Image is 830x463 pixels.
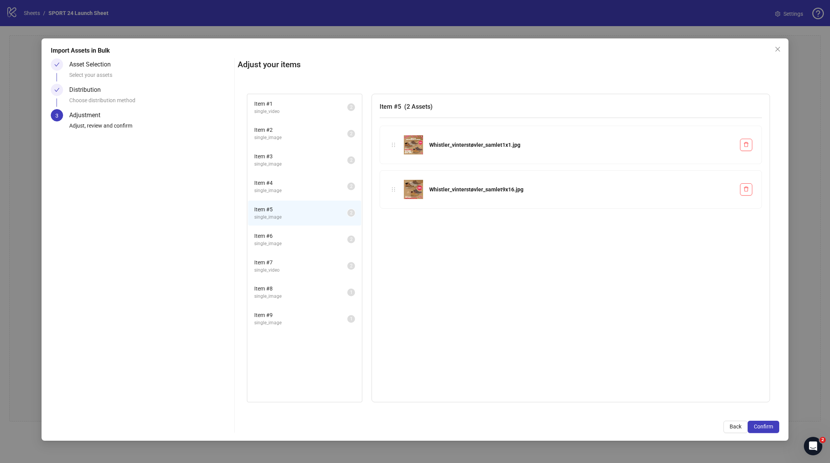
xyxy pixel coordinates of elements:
[54,87,60,93] span: check
[254,161,347,168] span: single_image
[254,205,347,214] span: Item # 5
[254,240,347,247] span: single_image
[350,210,353,216] span: 2
[254,187,347,194] span: single_image
[254,179,347,187] span: Item # 4
[391,142,396,148] span: holder
[350,263,353,269] span: 2
[254,311,347,319] span: Item # 9
[389,141,398,149] div: holder
[404,135,423,154] img: Whistler_vinterstøvler_samlet1x1.jpg
[54,62,60,67] span: check
[740,139,752,151] button: Delete
[69,84,107,96] div: Distribution
[254,319,347,327] span: single_image
[820,437,826,443] span: 2
[254,232,347,240] span: Item # 6
[350,237,353,242] span: 2
[723,421,748,433] button: Back
[347,262,355,270] sup: 2
[743,186,749,192] span: delete
[429,141,734,149] div: Whistler_vinterstøvler_samlet1x1.jpg
[740,183,752,196] button: Delete
[347,289,355,296] sup: 1
[254,258,347,267] span: Item # 7
[743,142,749,147] span: delete
[772,43,784,55] button: Close
[754,423,773,430] span: Confirm
[389,185,398,194] div: holder
[347,130,355,138] sup: 2
[347,236,355,243] sup: 2
[404,180,423,199] img: Whistler_vinterstøvler_samlet9x16.jpg
[350,105,353,110] span: 2
[347,315,355,323] sup: 1
[350,131,353,136] span: 2
[429,185,734,194] div: Whistler_vinterstøvler_samlet9x16.jpg
[775,46,781,52] span: close
[254,214,347,221] span: single_image
[350,316,353,322] span: 1
[730,423,742,430] span: Back
[254,134,347,141] span: single_image
[254,100,347,108] span: Item # 1
[347,183,355,190] sup: 2
[391,187,396,192] span: holder
[254,284,347,293] span: Item # 8
[347,209,355,217] sup: 2
[350,158,353,163] span: 2
[804,437,822,455] iframe: Intercom live chat
[69,96,231,109] div: Choose distribution method
[350,184,353,189] span: 2
[748,421,779,433] button: Confirm
[69,58,117,71] div: Asset Selection
[347,156,355,164] sup: 2
[254,267,347,274] span: single_video
[55,113,58,119] span: 3
[51,46,779,55] div: Import Assets in Bulk
[254,152,347,161] span: Item # 3
[238,58,779,71] h2: Adjust your items
[404,103,433,110] span: ( 2 Assets )
[350,290,353,295] span: 1
[254,126,347,134] span: Item # 2
[254,108,347,115] span: single_video
[347,103,355,111] sup: 2
[69,121,231,134] div: Adjust, review and confirm
[380,102,762,111] h3: Item # 5
[69,109,107,121] div: Adjustment
[69,71,231,84] div: Select your assets
[254,293,347,300] span: single_image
